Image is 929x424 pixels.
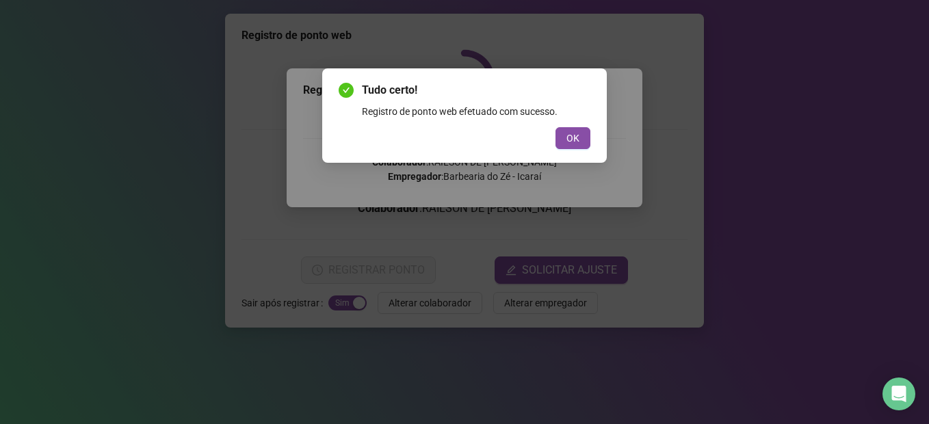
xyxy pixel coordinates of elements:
div: Open Intercom Messenger [882,377,915,410]
span: OK [566,131,579,146]
span: check-circle [339,83,354,98]
span: Tudo certo! [362,82,590,98]
div: Registro de ponto web efetuado com sucesso. [362,104,590,119]
button: OK [555,127,590,149]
